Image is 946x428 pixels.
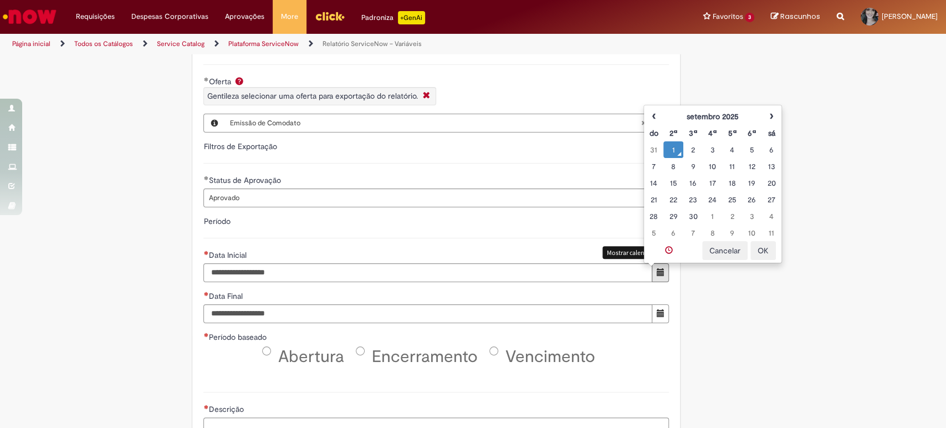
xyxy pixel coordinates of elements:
[281,11,298,22] span: More
[761,125,781,141] th: Sábado
[361,11,425,24] div: Padroniza
[745,161,759,172] div: 12 September 2025 10:36:10 Friday
[315,8,345,24] img: click_logo_yellow_360x200.png
[647,161,661,172] div: 07 September 2025 10:36:10 Sunday
[780,11,820,22] span: Rascunhos
[703,125,722,141] th: Quarta-feira
[745,177,759,188] div: 19 September 2025 10:36:10 Friday
[203,141,277,151] label: Filtros de Exportação
[398,11,425,24] p: +GenAi
[725,211,739,222] div: 02 October 2025 10:36:10 Thursday
[686,211,700,222] div: 30 September 2025 10:36:10 Tuesday
[764,194,778,205] div: 27 September 2025 10:36:10 Saturday
[74,39,133,48] a: Todos os Catálogos
[203,216,230,226] label: Período
[764,144,778,155] div: 06 September 2025 10:36:10 Saturday
[745,227,759,238] div: 10 October 2025 10:36:10 Friday
[686,177,700,188] div: 16 September 2025 10:36:10 Tuesday
[712,11,743,22] span: Favoritos
[725,194,739,205] div: 25 September 2025 10:36:10 Thursday
[683,125,703,141] th: Terça-feira
[647,194,661,205] div: 21 September 2025 10:36:10 Sunday
[725,144,739,155] div: 04 September 2025 10:36:10 Thursday
[204,114,224,132] button: Oferta, Visualizar este registro Emissão de Comodato
[208,250,248,260] span: Data Inicial
[647,211,661,222] div: 28 September 2025 10:36:10 Sunday
[705,211,719,222] div: 01 October 2025 10:36:10 Wednesday
[208,291,244,301] span: Data Final
[233,77,246,85] span: Ajuda para Oferta
[203,292,208,296] span: Necessários
[686,227,700,238] div: 07 October 2025 10:36:10 Tuesday
[643,105,782,263] div: Escolher data
[705,161,719,172] div: 10 September 2025 10:36:10 Wednesday
[652,304,669,323] button: Mostrar calendário para Data Final
[203,251,208,255] span: Necessários
[208,175,283,185] span: Status de Aprovação
[157,39,204,48] a: Service Catalog
[203,405,208,409] span: Necessários
[705,227,719,238] div: 08 October 2025 10:36:10 Wednesday
[323,39,422,48] a: Relatório ServiceNow – Variáveis
[742,125,761,141] th: Sexta-feira
[745,144,759,155] div: 05 September 2025 10:36:10 Friday
[224,114,668,132] a: Emissão de ComodatoLimpar campo Oferta
[764,211,778,222] div: 04 October 2025 10:36:10 Saturday
[229,114,641,132] span: Emissão de Comodato
[208,332,268,342] span: Período baseado
[725,177,739,188] div: 18 September 2025 10:36:10 Thursday
[203,176,208,180] span: Obrigatório Preenchido
[771,12,820,22] a: Rascunhos
[371,346,477,368] span: Encerramento
[647,227,661,238] div: 05 October 2025 10:36:10 Sunday
[666,227,680,238] div: 06 October 2025 10:36:10 Monday
[647,177,661,188] div: 14 September 2025 10:36:10 Sunday
[228,39,299,48] a: Plataforma ServiceNow
[420,90,433,102] i: Fechar More information Por question_oferta
[602,246,709,259] div: Mostrar calendário para Data Inicial
[725,161,739,172] div: 11 September 2025 10:36:10 Thursday
[635,114,652,132] abbr: Limpar campo Oferta
[725,227,739,238] div: 09 October 2025 10:36:10 Thursday
[208,77,233,86] span: Oferta
[764,161,778,172] div: 13 September 2025 10:36:10 Saturday
[647,144,661,155] div: 31 August 2025 10:36:10 Sunday
[666,211,680,222] div: 29 September 2025 10:36:10 Monday
[745,13,754,22] span: 3
[750,241,776,260] button: OK
[666,144,680,155] div: O seletor de data/hora foi aberto.Mostrando o selecionador de data.01 September 2025 10:36:10 Monday
[705,144,719,155] div: 03 September 2025 10:36:10 Wednesday
[12,39,50,48] a: Página inicial
[203,263,652,282] input: Data Inicial
[131,11,208,22] span: Despesas Corporativas
[8,34,622,54] ul: Trilhas de página
[686,194,700,205] div: 23 September 2025 10:36:10 Tuesday
[722,125,742,141] th: Quinta-feira
[644,241,694,260] a: Mostrando o selecionador de data.Alternar selecionador de data/hora
[225,11,264,22] span: Aprovações
[761,108,781,125] th: Próximo mês
[505,346,595,368] span: Vencimento
[666,194,680,205] div: 22 September 2025 10:36:10 Monday
[745,194,759,205] div: 26 September 2025 10:36:10 Friday
[764,227,778,238] div: 11 October 2025 10:36:10 Saturday
[208,189,646,207] span: Aprovado
[203,304,652,323] input: Data Final
[652,263,669,282] button: Mostrar calendário para Data Inicial
[644,108,663,125] th: Mês anterior
[745,211,759,222] div: 03 October 2025 10:36:10 Friday
[686,144,700,155] div: 02 September 2025 10:36:10 Tuesday
[644,125,663,141] th: Domingo
[764,177,778,188] div: 20 September 2025 10:36:10 Saturday
[705,177,719,188] div: 17 September 2025 10:36:10 Wednesday
[203,333,208,337] span: Necessários
[666,177,680,188] div: 15 September 2025 10:36:10 Monday
[663,108,761,125] th: setembro 2025. Alternar mês
[882,12,938,21] span: [PERSON_NAME]
[208,404,246,414] span: Descrição
[203,77,208,81] span: Obrigatório Preenchido
[1,6,58,28] img: ServiceNow
[702,241,748,260] button: Cancelar
[207,91,417,101] span: Gentileza selecionar uma oferta para exportação do relatório.
[686,161,700,172] div: 09 September 2025 10:36:10 Tuesday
